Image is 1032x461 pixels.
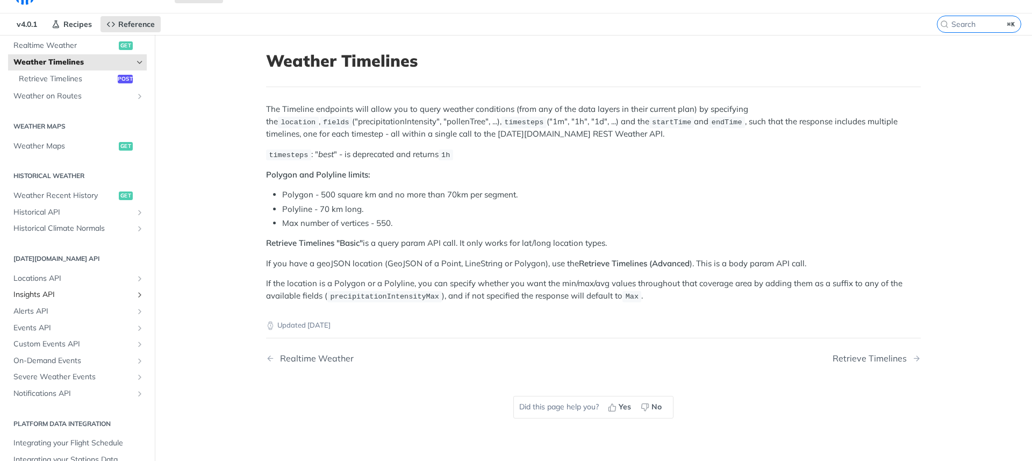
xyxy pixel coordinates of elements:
[833,353,921,364] a: Next Page: Retrieve Timelines
[330,293,439,301] span: precipitationIntensityMax
[266,278,921,302] p: If the location is a Polygon or a Polyline, you can specify whether you want the min/max/avg valu...
[651,401,662,413] span: No
[13,190,116,201] span: Weather Recent History
[46,16,98,32] a: Recipes
[8,188,147,204] a: Weather Recent Historyget
[13,306,133,317] span: Alerts API
[318,149,334,159] em: best
[135,373,144,381] button: Show subpages for Severe Weather Events
[119,142,133,151] span: get
[266,258,921,270] p: If you have a geoJSON location (GeoJSON of a Point, LineString or Polygon), use the ). This is a ...
[13,356,133,366] span: On-Demand Events
[619,401,631,413] span: Yes
[119,41,133,50] span: get
[579,258,690,268] strong: Retrieve Timelines (Advanced
[712,118,742,126] span: endTime
[19,74,115,84] span: Retrieve Timelines
[13,57,133,68] span: Weather Timelines
[266,169,370,180] strong: Polygon and Polyline limits:
[626,293,639,301] span: Max
[135,389,144,398] button: Show subpages for Notifications API
[652,118,691,126] span: startTime
[63,19,92,29] span: Recipes
[269,151,308,159] span: timesteps
[266,51,921,70] h1: Weather Timelines
[135,357,144,365] button: Show subpages for On-Demand Events
[8,386,147,402] a: Notifications APIShow subpages for Notifications API
[637,399,668,415] button: No
[275,353,354,364] div: Realtime Weather
[13,388,133,399] span: Notifications API
[135,92,144,101] button: Show subpages for Weather on Routes
[8,287,147,303] a: Insights APIShow subpages for Insights API
[13,40,116,51] span: Realtime Weather
[8,353,147,369] a: On-Demand EventsShow subpages for On-Demand Events
[8,271,147,287] a: Locations APIShow subpages for Locations API
[13,438,144,449] span: Integrating your Flight Schedule
[118,19,155,29] span: Reference
[282,217,921,230] li: Max number of vertices - 550.
[11,16,43,32] span: v4.0.1
[13,207,133,218] span: Historical API
[8,221,147,237] a: Historical Climate NormalsShow subpages for Historical Climate Normals
[13,372,133,382] span: Severe Weather Events
[8,419,147,429] h2: Platform DATA integration
[504,118,543,126] span: timesteps
[940,20,949,29] svg: Search
[8,303,147,320] a: Alerts APIShow subpages for Alerts API
[13,91,133,102] span: Weather on Routes
[13,289,133,300] span: Insights API
[135,224,144,233] button: Show subpages for Historical Climate Normals
[513,396,673,419] div: Did this page help you?
[8,435,147,451] a: Integrating your Flight Schedule
[8,204,147,221] a: Historical APIShow subpages for Historical API
[101,16,161,32] a: Reference
[282,203,921,216] li: Polyline - 70 km long.
[135,340,144,349] button: Show subpages for Custom Events API
[281,118,316,126] span: location
[8,254,147,264] h2: [DATE][DOMAIN_NAME] API
[8,138,147,154] a: Weather Mapsget
[1005,19,1018,30] kbd: ⌘K
[8,320,147,336] a: Events APIShow subpages for Events API
[135,208,144,217] button: Show subpages for Historical API
[323,118,349,126] span: fields
[266,353,547,364] a: Previous Page: Realtime Weather
[833,353,912,364] div: Retrieve Timelines
[8,336,147,352] a: Custom Events APIShow subpages for Custom Events API
[8,38,147,54] a: Realtime Weatherget
[135,58,144,67] button: Hide subpages for Weather Timelines
[8,88,147,104] a: Weather on RoutesShow subpages for Weather on Routes
[135,307,144,316] button: Show subpages for Alerts API
[266,343,921,374] nav: Pagination Controls
[118,75,133,83] span: post
[13,273,133,284] span: Locations API
[282,189,921,201] li: Polygon - 500 square km and no more than 70km per segment.
[266,103,921,140] p: The Timeline endpoints will allow you to query weather conditions (from any of the data layers in...
[8,122,147,131] h2: Weather Maps
[119,192,133,200] span: get
[8,171,147,181] h2: Historical Weather
[135,324,144,332] button: Show subpages for Events API
[8,54,147,70] a: Weather TimelinesHide subpages for Weather Timelines
[266,238,363,248] strong: Retrieve Timelines "Basic"
[266,320,921,331] p: Updated [DATE]
[135,290,144,299] button: Show subpages for Insights API
[266,148,921,161] p: : " " - is deprecated and returns
[13,71,147,87] a: Retrieve Timelinespost
[13,339,133,350] span: Custom Events API
[13,141,116,152] span: Weather Maps
[135,274,144,283] button: Show subpages for Locations API
[13,223,133,234] span: Historical Climate Normals
[8,369,147,385] a: Severe Weather EventsShow subpages for Severe Weather Events
[266,237,921,250] p: is a query param API call. It only works for lat/long location types.
[441,151,450,159] span: 1h
[13,323,133,334] span: Events API
[604,399,637,415] button: Yes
